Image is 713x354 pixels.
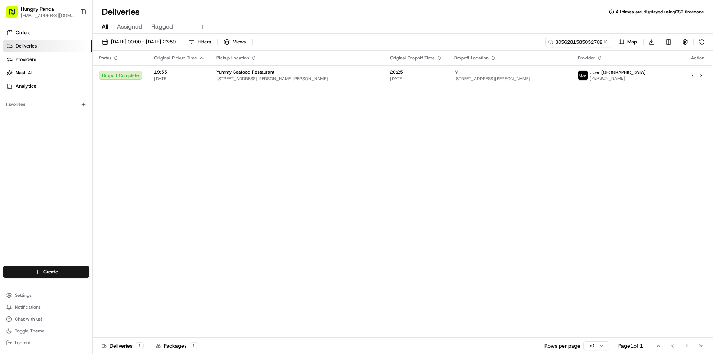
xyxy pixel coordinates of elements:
[3,290,89,301] button: Settings
[618,342,643,350] div: Page 1 of 1
[590,69,646,75] span: Uber [GEOGRAPHIC_DATA]
[16,83,36,90] span: Analytics
[3,3,77,21] button: Hungry Panda[EMAIL_ADDRESS][DOMAIN_NAME]
[102,6,140,18] h1: Deliveries
[690,55,706,61] div: Action
[16,43,37,49] span: Deliveries
[616,9,704,15] span: All times are displayed using CST timezone
[3,80,92,92] a: Analytics
[3,314,89,324] button: Chat with us!
[3,266,89,278] button: Create
[15,304,41,310] span: Notifications
[154,76,205,82] span: [DATE]
[21,13,74,19] button: [EMAIL_ADDRESS][DOMAIN_NAME]
[3,326,89,336] button: Toggle Theme
[117,22,142,31] span: Assigned
[111,39,176,45] span: [DATE] 00:00 - [DATE] 23:59
[151,22,173,31] span: Flagged
[3,40,92,52] a: Deliveries
[156,342,198,350] div: Packages
[154,55,197,61] span: Original Pickup Time
[216,69,274,75] span: Yummy Seafood Restaurant
[578,55,595,61] span: Provider
[99,37,179,47] button: [DATE] 00:00 - [DATE] 23:59
[154,69,205,75] span: 19:55
[697,37,707,47] button: Refresh
[185,37,214,47] button: Filters
[578,71,588,80] img: uber-new-logo.jpeg
[544,342,580,350] p: Rows per page
[190,342,198,349] div: 1
[590,75,646,81] span: [PERSON_NAME]
[16,56,36,63] span: Providers
[390,55,435,61] span: Original Dropoff Time
[454,69,459,75] span: Ｍ
[198,39,211,45] span: Filters
[99,55,111,61] span: Status
[390,76,442,82] span: [DATE]
[21,5,54,13] button: Hungry Panda
[3,27,92,39] a: Orders
[102,342,144,350] div: Deliveries
[16,69,32,76] span: Nash AI
[454,55,489,61] span: Dropoff Location
[390,69,442,75] span: 20:25
[216,55,249,61] span: Pickup Location
[15,328,45,334] span: Toggle Theme
[454,76,566,82] span: [STREET_ADDRESS][PERSON_NAME]
[627,39,637,45] span: Map
[3,302,89,312] button: Notifications
[16,29,30,36] span: Orders
[233,39,246,45] span: Views
[43,269,58,275] span: Create
[15,292,32,298] span: Settings
[545,37,612,47] input: Type to search
[136,342,144,349] div: 1
[15,316,42,322] span: Chat with us!
[3,98,89,110] div: Favorites
[3,53,92,65] a: Providers
[221,37,249,47] button: Views
[615,37,640,47] button: Map
[3,338,89,348] button: Log out
[216,76,378,82] span: [STREET_ADDRESS][PERSON_NAME][PERSON_NAME]
[102,22,108,31] span: All
[3,67,92,79] a: Nash AI
[15,340,30,346] span: Log out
